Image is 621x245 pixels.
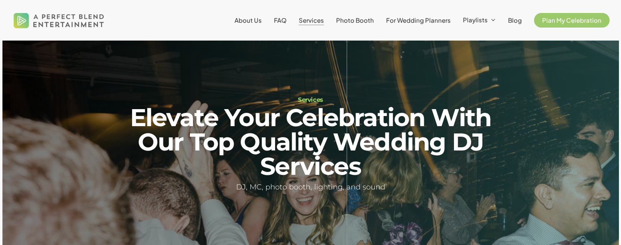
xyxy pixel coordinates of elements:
[123,97,498,103] h1: Services
[336,16,374,24] span: Photo Booth
[508,16,522,24] span: Blog
[463,17,496,24] a: Playlists
[534,17,610,24] a: Plan My Celebration
[386,17,451,24] a: For Wedding Planners
[386,16,451,24] span: For Wedding Planners
[123,181,498,193] h5: DJ, MC, photo booth, lighting, and sound
[463,16,488,24] span: Playlists
[235,16,262,24] span: About Us
[235,17,262,24] a: About Us
[299,17,324,24] a: Services
[123,105,498,178] h2: Elevate Your Celebration With Our Top Quality Wedding DJ Services
[274,17,287,24] a: FAQ
[11,6,106,35] img: A Perfect Blend Entertainment
[336,17,374,24] a: Photo Booth
[274,16,287,24] span: FAQ
[508,17,522,24] a: Blog
[299,16,324,24] span: Services
[542,16,601,24] span: Plan My Celebration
